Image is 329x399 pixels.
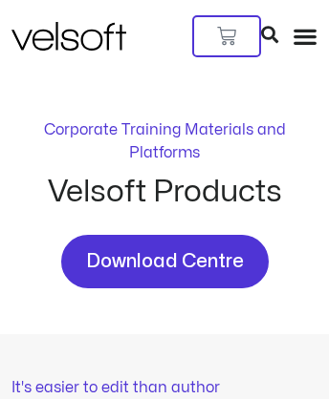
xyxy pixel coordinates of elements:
[86,246,244,277] span: Download Centre
[11,380,318,395] p: It's easier to edit than author
[11,118,318,164] p: Corporate Training Materials and Platforms
[11,22,126,51] img: Velsoft Training Materials
[11,176,318,208] h2: Velsoft Products
[61,235,269,288] a: Download Centre
[293,24,318,49] div: Menu Toggle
